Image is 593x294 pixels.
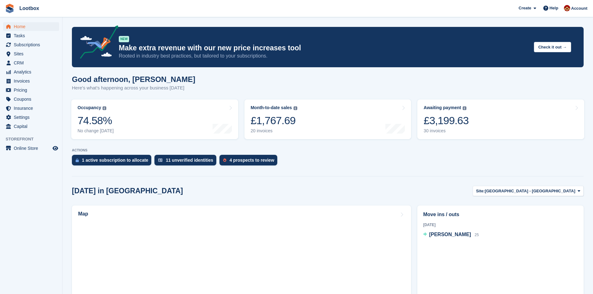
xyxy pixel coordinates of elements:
button: Site: [GEOGRAPHIC_DATA] - [GEOGRAPHIC_DATA] [473,186,584,196]
a: 11 unverified identities [154,155,219,169]
img: icon-info-grey-7440780725fd019a000dd9b08b2336e03edf1995a4989e88bcd33f0948082b44.svg [463,106,466,110]
a: menu [3,58,59,67]
div: 11 unverified identities [166,158,213,163]
div: 30 invoices [424,128,469,134]
div: Awaiting payment [424,105,461,110]
span: Account [571,5,587,12]
div: 20 invoices [251,128,297,134]
img: icon-info-grey-7440780725fd019a000dd9b08b2336e03edf1995a4989e88bcd33f0948082b44.svg [103,106,106,110]
a: menu [3,86,59,94]
a: Occupancy 74.58% No change [DATE] [71,99,238,139]
a: menu [3,113,59,122]
span: 25 [475,233,479,237]
a: menu [3,22,59,31]
a: menu [3,68,59,76]
a: Month-to-date sales £1,767.69 20 invoices [244,99,411,139]
span: Invoices [14,77,51,85]
p: Here's what's happening across your business [DATE] [72,84,195,92]
img: active_subscription_to_allocate_icon-d502201f5373d7db506a760aba3b589e785aa758c864c3986d89f69b8ff3... [76,158,79,162]
p: Rooted in industry best practices, but tailored to your subscriptions. [119,53,529,59]
a: 4 prospects to review [219,155,280,169]
a: menu [3,31,59,40]
h2: [DATE] in [GEOGRAPHIC_DATA] [72,187,183,195]
span: Sites [14,49,51,58]
a: Awaiting payment £3,199.63 30 invoices [417,99,584,139]
span: Insurance [14,104,51,113]
div: NEW [119,36,129,42]
div: [DATE] [423,222,578,228]
img: prospect-51fa495bee0391a8d652442698ab0144808aea92771e9ea1ae160a38d050c398.svg [223,158,226,162]
div: 1 active subscription to allocate [82,158,148,163]
span: Settings [14,113,51,122]
span: Subscriptions [14,40,51,49]
a: menu [3,122,59,131]
span: Tasks [14,31,51,40]
p: ACTIONS [72,148,584,152]
a: menu [3,49,59,58]
a: [PERSON_NAME] 25 [423,231,479,239]
span: Storefront [6,136,62,142]
span: Analytics [14,68,51,76]
div: Month-to-date sales [251,105,292,110]
img: Chad Brown [564,5,570,11]
a: menu [3,77,59,85]
button: Check it out → [534,42,571,52]
a: Lootbox [17,3,42,13]
span: Online Store [14,144,51,153]
div: £1,767.69 [251,114,297,127]
div: Occupancy [78,105,101,110]
p: Make extra revenue with our new price increases tool [119,43,529,53]
div: £3,199.63 [424,114,469,127]
a: menu [3,95,59,104]
a: 1 active subscription to allocate [72,155,154,169]
span: Capital [14,122,51,131]
a: menu [3,104,59,113]
span: [GEOGRAPHIC_DATA] - [GEOGRAPHIC_DATA] [485,188,575,194]
a: Preview store [52,144,59,152]
span: Pricing [14,86,51,94]
img: price-adjustments-announcement-icon-8257ccfd72463d97f412b2fc003d46551f7dbcb40ab6d574587a9cd5c0d94... [75,25,118,61]
h1: Good afternoon, [PERSON_NAME] [72,75,195,84]
span: Home [14,22,51,31]
img: icon-info-grey-7440780725fd019a000dd9b08b2336e03edf1995a4989e88bcd33f0948082b44.svg [294,106,297,110]
div: 74.58% [78,114,114,127]
span: [PERSON_NAME] [429,232,471,237]
div: No change [DATE] [78,128,114,134]
div: 4 prospects to review [229,158,274,163]
img: stora-icon-8386f47178a22dfd0bd8f6a31ec36ba5ce8667c1dd55bd0f319d3a0aa187defe.svg [5,4,14,13]
h2: Map [78,211,88,217]
span: Coupons [14,95,51,104]
span: CRM [14,58,51,67]
span: Help [550,5,558,11]
h2: Move ins / outs [423,211,578,218]
span: Create [519,5,531,11]
span: Site: [476,188,485,194]
img: verify_identity-adf6edd0f0f0b5bbfe63781bf79b02c33cf7c696d77639b501bdc392416b5a36.svg [158,158,163,162]
a: menu [3,40,59,49]
a: menu [3,144,59,153]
